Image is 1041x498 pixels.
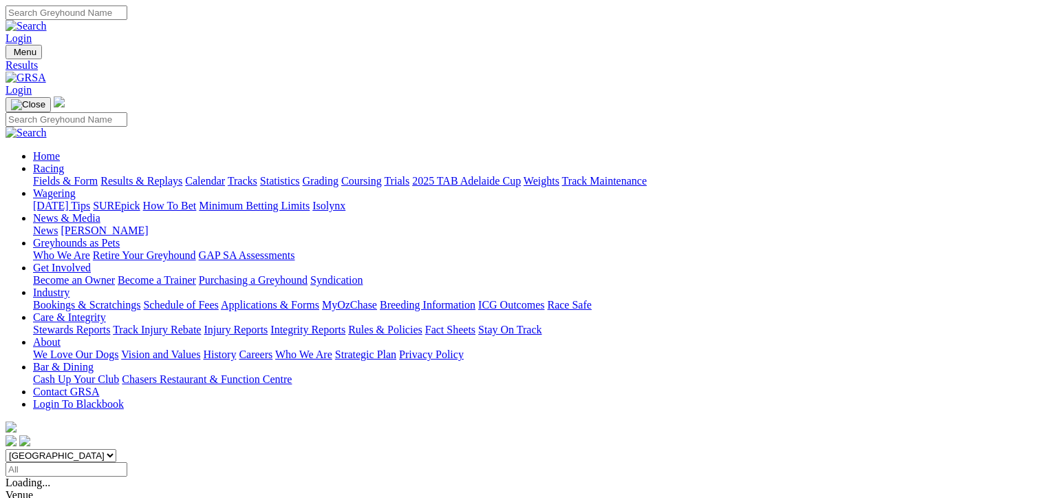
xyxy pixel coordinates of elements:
a: Grading [303,175,339,187]
input: Search [6,6,127,20]
div: Racing [33,175,1035,187]
a: Become an Owner [33,274,115,286]
a: Vision and Values [121,349,200,360]
a: Tracks [228,175,257,187]
a: [DATE] Tips [33,200,90,211]
a: News [33,225,58,236]
span: Loading... [6,477,50,488]
div: Get Involved [33,274,1035,287]
a: About [33,336,61,348]
img: GRSA [6,72,46,84]
a: Get Involved [33,262,91,273]
a: Track Maintenance [562,175,647,187]
a: Careers [239,349,272,360]
a: Results & Replays [100,175,182,187]
a: Race Safe [547,299,591,311]
img: logo-grsa-white.png [54,96,65,107]
img: Search [6,20,47,32]
a: Become a Trainer [118,274,196,286]
a: 2025 TAB Adelaide Cup [412,175,521,187]
a: Coursing [341,175,382,187]
a: Syndication [310,274,363,286]
img: logo-grsa-white.png [6,422,17,433]
a: SUREpick [93,200,140,211]
a: Who We Are [33,249,90,261]
a: GAP SA Assessments [199,249,295,261]
a: ICG Outcomes [478,299,544,311]
a: Isolynx [312,200,345,211]
img: Close [11,99,45,110]
a: Schedule of Fees [143,299,218,311]
a: History [203,349,236,360]
a: Wagering [33,187,76,199]
input: Search [6,112,127,127]
a: Industry [33,287,69,298]
a: Contact GRSA [33,386,99,397]
img: facebook.svg [6,435,17,446]
a: Purchasing a Greyhound [199,274,308,286]
a: Greyhounds as Pets [33,237,120,249]
div: Greyhounds as Pets [33,249,1035,262]
a: Weights [524,175,559,187]
button: Toggle navigation [6,97,51,112]
span: Menu [14,47,36,57]
a: Stay On Track [478,324,541,335]
a: MyOzChase [322,299,377,311]
a: News & Media [33,212,100,224]
div: About [33,349,1035,361]
img: Search [6,127,47,139]
a: Results [6,59,1035,72]
div: Wagering [33,200,1035,212]
a: Racing [33,163,64,174]
a: Login To Blackbook [33,398,124,410]
a: How To Bet [143,200,197,211]
a: Calendar [185,175,225,187]
a: Who We Are [275,349,332,360]
a: Track Injury Rebate [113,324,201,335]
a: Minimum Betting Limits [199,200,310,211]
a: Trials [384,175,409,187]
a: Login [6,84,32,96]
a: Statistics [260,175,300,187]
a: Cash Up Your Club [33,373,119,385]
a: We Love Our Dogs [33,349,118,360]
button: Toggle navigation [6,45,42,59]
a: Chasers Restaurant & Function Centre [122,373,292,385]
a: Stewards Reports [33,324,110,335]
a: Injury Reports [204,324,268,335]
a: Bookings & Scratchings [33,299,140,311]
div: News & Media [33,225,1035,237]
a: Strategic Plan [335,349,396,360]
a: Rules & Policies [348,324,422,335]
a: Integrity Reports [270,324,345,335]
a: Retire Your Greyhound [93,249,196,261]
a: Fields & Form [33,175,98,187]
a: Login [6,32,32,44]
a: Bar & Dining [33,361,94,373]
a: Breeding Information [380,299,475,311]
a: Applications & Forms [221,299,319,311]
a: Home [33,150,60,162]
input: Select date [6,462,127,477]
a: [PERSON_NAME] [61,225,148,236]
a: Fact Sheets [425,324,475,335]
div: Industry [33,299,1035,311]
a: Care & Integrity [33,311,106,323]
a: Privacy Policy [399,349,464,360]
img: twitter.svg [19,435,30,446]
div: Bar & Dining [33,373,1035,386]
div: Care & Integrity [33,324,1035,336]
